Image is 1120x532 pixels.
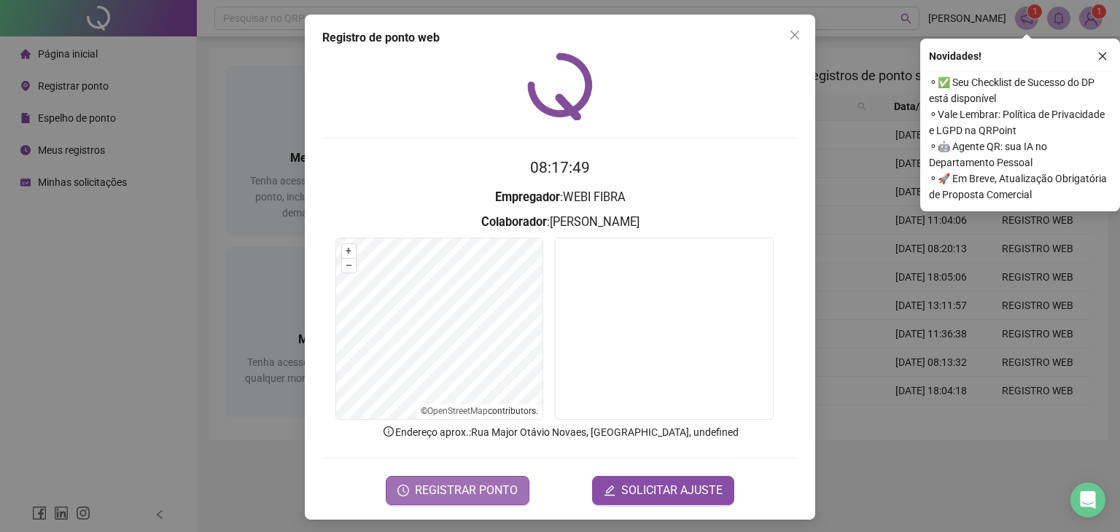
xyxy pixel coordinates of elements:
span: info-circle [382,425,395,438]
div: Registro de ponto web [322,29,798,47]
a: OpenStreetMap [427,406,488,416]
span: close [1097,51,1108,61]
span: Novidades ! [929,48,981,64]
button: Close [783,23,806,47]
span: clock-circle [397,485,409,496]
span: edit [604,485,615,496]
time: 08:17:49 [530,159,590,176]
button: – [342,259,356,273]
span: ⚬ ✅ Seu Checklist de Sucesso do DP está disponível [929,74,1111,106]
span: ⚬ 🤖 Agente QR: sua IA no Departamento Pessoal [929,138,1111,171]
div: Open Intercom Messenger [1070,482,1105,517]
span: close [789,29,801,41]
span: REGISTRAR PONTO [415,482,518,499]
li: © contributors. [421,406,538,416]
span: SOLICITAR AJUSTE [621,482,723,499]
h3: : WEBI FIBRA [322,188,798,207]
span: ⚬ Vale Lembrar: Política de Privacidade e LGPD na QRPoint [929,106,1111,138]
button: editSOLICITAR AJUSTE [592,476,734,505]
strong: Colaborador [481,215,547,229]
button: REGISTRAR PONTO [386,476,529,505]
p: Endereço aprox. : Rua Major Otávio Novaes, [GEOGRAPHIC_DATA], undefined [322,424,798,440]
strong: Empregador [495,190,560,204]
button: + [342,244,356,258]
img: QRPoint [527,52,593,120]
h3: : [PERSON_NAME] [322,213,798,232]
span: ⚬ 🚀 Em Breve, Atualização Obrigatória de Proposta Comercial [929,171,1111,203]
